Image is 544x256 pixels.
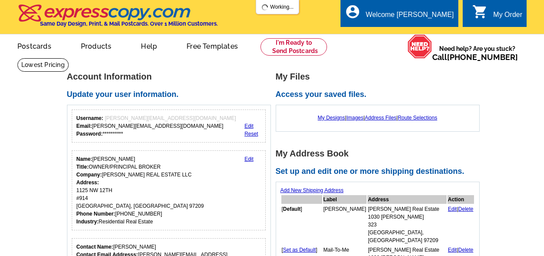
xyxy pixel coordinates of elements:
[432,53,518,62] span: Call
[276,72,484,81] h1: My Files
[346,115,363,121] a: Images
[318,115,345,121] a: My Designs
[493,11,522,23] div: My Order
[472,4,488,20] i: shopping_cart
[447,205,474,245] td: |
[67,90,276,100] h2: Update your user information.
[77,219,99,225] strong: Industry:
[77,156,93,162] strong: Name:
[72,150,266,230] div: Your personal details.
[17,10,218,27] a: Same Day Design, Print, & Mail Postcards. Over 1 Million Customers.
[447,195,474,204] th: Action
[448,247,457,253] a: Edit
[244,123,254,129] a: Edit
[276,90,484,100] h2: Access your saved files.
[77,172,102,178] strong: Company:
[244,131,258,137] a: Reset
[77,211,115,217] strong: Phone Number:
[323,195,367,204] th: Label
[398,115,437,121] a: Route Selections
[77,244,113,250] strong: Contact Name:
[458,247,474,253] a: Delete
[281,205,322,245] td: [ ]
[67,35,126,56] a: Products
[280,187,344,193] a: Add New Shipping Address
[72,110,266,143] div: Your login information.
[244,156,254,162] a: Edit
[472,10,522,20] a: shopping_cart My Order
[77,115,103,121] strong: Username:
[127,35,171,56] a: Help
[77,180,99,186] strong: Address:
[261,4,268,11] img: loading...
[447,53,518,62] a: [PHONE_NUMBER]
[365,115,397,121] a: Address Files
[77,123,92,129] strong: Email:
[458,206,474,212] a: Delete
[407,34,432,59] img: help
[40,20,218,27] h4: Same Day Design, Print, & Mail Postcards. Over 1 Million Customers.
[77,155,204,226] div: [PERSON_NAME] OWNER/PRINCIPAL BROKER [PERSON_NAME] REAL ESTATE LLC 1125 NW 12TH #914 [GEOGRAPHIC_...
[448,206,457,212] a: Edit
[432,44,522,62] span: Need help? Are you stuck?
[283,247,316,253] a: Set as Default
[3,35,65,56] a: Postcards
[367,195,447,204] th: Address
[366,11,454,23] div: Welcome [PERSON_NAME]
[280,110,475,126] div: | | |
[367,205,447,245] td: [PERSON_NAME] Real Estate 1030 [PERSON_NAME] 323 [GEOGRAPHIC_DATA], [GEOGRAPHIC_DATA] 97209
[105,115,236,121] span: [PERSON_NAME][EMAIL_ADDRESS][DOMAIN_NAME]
[173,35,252,56] a: Free Templates
[276,167,484,176] h2: Set up and edit one or more shipping destinations.
[276,149,484,158] h1: My Address Book
[77,114,236,138] div: [PERSON_NAME][EMAIL_ADDRESS][DOMAIN_NAME] **********
[67,72,276,81] h1: Account Information
[77,164,89,170] strong: Title:
[323,205,367,245] td: [PERSON_NAME]
[283,206,301,212] b: Default
[77,131,103,137] strong: Password:
[345,4,360,20] i: account_circle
